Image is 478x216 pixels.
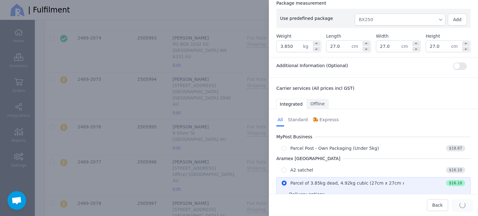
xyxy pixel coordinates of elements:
[276,85,471,91] h3: Carrier services (All prices incl GST)
[276,114,284,126] a: All
[427,199,448,211] button: Back
[290,180,420,186] div: Parcel of 3.85kg dead, 4.92kg cubic (27cm x 27cm x 27cm)
[276,99,307,109] button: Integrated
[352,41,362,52] span: cm
[446,145,465,151] span: $18.87
[446,180,465,186] span: $16.10
[276,33,292,39] label: Weight
[446,167,465,173] span: $16.10
[355,14,445,25] button: BX250
[290,145,379,151] div: Parcel Post - Own Packaging (Under 5kg)
[276,177,471,214] button: Parcel of 3.85kg dead, 4.92kg cubic (27cm x 27cm x 27cm)$16.10Delivery options
[276,164,471,176] button: A2 satchel$16.10
[376,33,389,39] label: Width
[451,41,462,52] span: cm
[289,191,325,197] label: Delivery options
[453,17,462,22] span: Add
[287,114,309,126] a: Standard
[452,199,473,211] button: Save
[280,15,355,21] h3: Use predefined package
[7,191,26,210] div: Open chat
[326,33,341,39] label: Length
[276,142,471,154] button: Parcel Post - Own Packaging (Under 5kg)$18.87
[276,134,315,140] h3: MyPost Business
[280,101,302,107] span: Integrated
[276,62,348,69] h3: Additional Information (Optional)
[290,167,313,173] div: A2 satchel
[312,114,340,126] a: Expresss
[303,41,312,52] span: kg
[401,41,412,52] span: cm
[28,5,70,15] span: | Fulfilment
[432,203,443,208] span: Back
[307,99,329,109] button: Offline
[426,33,440,39] label: Height
[310,101,325,107] span: Offline
[276,155,343,162] h3: Aramex [GEOGRAPHIC_DATA]
[448,14,467,25] button: Add
[359,16,441,23] span: BX250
